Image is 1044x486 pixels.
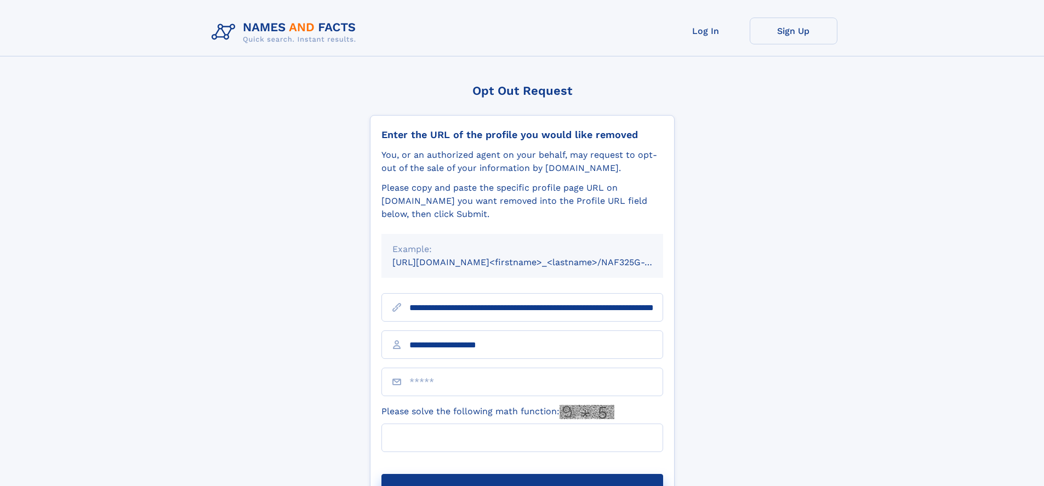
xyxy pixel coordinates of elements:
[207,18,365,47] img: Logo Names and Facts
[392,257,684,267] small: [URL][DOMAIN_NAME]<firstname>_<lastname>/NAF325G-xxxxxxxx
[381,148,663,175] div: You, or an authorized agent on your behalf, may request to opt-out of the sale of your informatio...
[381,405,614,419] label: Please solve the following math function:
[392,243,652,256] div: Example:
[662,18,750,44] a: Log In
[370,84,675,98] div: Opt Out Request
[381,181,663,221] div: Please copy and paste the specific profile page URL on [DOMAIN_NAME] you want removed into the Pr...
[381,129,663,141] div: Enter the URL of the profile you would like removed
[750,18,837,44] a: Sign Up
